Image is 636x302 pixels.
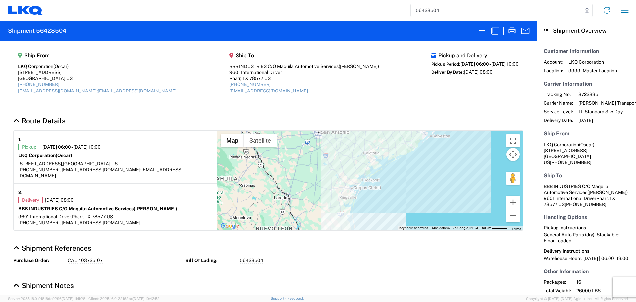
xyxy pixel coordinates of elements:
span: Carrier Name: [544,100,573,106]
span: Pickup Period: [431,62,460,67]
span: ([PERSON_NAME]) [134,206,177,211]
h5: Other Information [544,268,629,274]
div: 9601 International Driver [229,69,379,75]
a: [EMAIL_ADDRESS][DOMAIN_NAME];[EMAIL_ADDRESS][DOMAIN_NAME] [18,88,177,93]
a: Hide Details [13,281,74,290]
strong: 1. [18,135,22,144]
span: 9601 International Driver, [18,214,72,219]
div: [PHONE_NUMBER], [EMAIL_ADDRESS][DOMAIN_NAME];[EMAIL_ADDRESS][DOMAIN_NAME] [18,167,213,179]
strong: Purchase Order: [13,257,63,264]
span: Total Weight: [544,288,571,294]
a: [PHONE_NUMBER] [229,82,271,87]
address: Pharr, TX 78577 US [544,183,629,207]
strong: LKQ Corporation [18,153,72,158]
button: Map Scale: 50 km per 46 pixels [480,226,510,230]
div: [PHONE_NUMBER], [EMAIL_ADDRESS][DOMAIN_NAME] [18,220,213,226]
div: [GEOGRAPHIC_DATA] US [18,75,177,81]
span: 56428504 [240,257,263,264]
span: Delivery Date: [544,117,573,123]
span: Pickup [18,144,40,150]
h2: Shipment 56428504 [8,27,66,35]
span: [STREET_ADDRESS] [544,148,587,153]
span: LKQ Corporation [568,59,617,65]
span: BBB INDUSTRIES C/O Maquila Automotive Services 9601 International Driver [544,184,628,201]
div: LKQ Corporation [18,63,177,69]
address: [GEOGRAPHIC_DATA] US [544,142,629,165]
img: Google [219,222,241,230]
button: Show street map [221,134,244,147]
button: Keyboard shortcuts [399,226,428,230]
span: Pharr, TX 78577 US [72,214,113,219]
button: Zoom out [506,209,520,222]
span: Client: 2025.16.0-22162be [88,297,160,301]
span: Tracking No: [544,91,573,97]
div: General Auto Parts (dry) - Stackable; Floor Loaded [544,232,629,244]
div: Warehouse Hours: [DATE] | 06:00 - 13:00 [544,255,629,261]
h5: Ship To [544,172,629,179]
span: [DATE] 11:11:28 [62,297,85,301]
span: [DATE] 08:00 [45,197,74,203]
span: 50 km [482,226,491,230]
a: Open this area in Google Maps (opens a new window) [219,222,241,230]
span: [GEOGRAPHIC_DATA] US [63,161,118,166]
h5: Pickup and Delivery [431,52,519,59]
div: [STREET_ADDRESS] [18,69,177,75]
button: Show satellite imagery [244,134,277,147]
strong: Bill Of Lading: [185,257,235,264]
header: Shipment Overview [537,21,636,41]
span: Server: 2025.16.0-91816dc9296 [8,297,85,301]
a: Hide Details [13,117,66,125]
span: Delivery [18,197,43,203]
span: ([PERSON_NAME]) [339,64,379,69]
input: Shipment, tracking or reference number [411,4,582,17]
div: BBB INDUSTRIES C/O Maquila Automotive Services [229,63,379,69]
strong: BBB INDUSTRIES C/O Maquila Automotive Services [18,206,177,211]
span: LKQ Corporation [544,142,579,147]
button: Zoom in [506,196,520,209]
span: (Oscar) [56,153,72,158]
span: 9999 - Master Location [568,68,617,74]
span: Location: [544,68,563,74]
h5: Ship From [18,52,177,59]
span: [STREET_ADDRESS], [18,161,63,166]
span: Deliver By Date: [431,70,464,75]
button: Toggle fullscreen view [506,134,520,147]
span: ([PERSON_NAME]) [587,190,628,195]
button: Map camera controls [506,148,520,161]
a: Support [271,296,287,300]
h5: Ship From [544,130,629,137]
a: Terms [512,227,521,231]
span: [PHONE_NUMBER] [565,202,606,207]
span: (Oscar) [579,142,594,147]
span: CAL-403725-07 [68,257,103,264]
span: Packages: [544,279,571,285]
span: 16 [576,279,633,285]
span: Service Level: [544,109,573,115]
span: Copyright © [DATE]-[DATE] Agistix Inc., All Rights Reserved [526,296,628,302]
span: [DATE] 06:00 - [DATE] 10:00 [460,61,519,67]
h5: Ship To [229,52,379,59]
span: 26000 LBS [576,288,633,294]
a: Hide Details [13,244,91,252]
h5: Carrier Information [544,81,629,87]
button: Drag Pegman onto the map to open Street View [506,172,520,185]
span: Map data ©2025 Google, INEGI [432,226,478,230]
span: [PHONE_NUMBER] [550,160,591,165]
a: [EMAIL_ADDRESS][DOMAIN_NAME] [229,88,308,93]
strong: 2. [18,188,23,197]
span: (Oscar) [53,64,69,69]
div: Pharr, TX 78577 US [229,75,379,81]
span: [DATE] 06:00 - [DATE] 10:00 [42,144,101,150]
h5: Customer Information [544,48,629,54]
span: [DATE] 10:42:52 [133,297,160,301]
h5: Handling Options [544,214,629,220]
h6: Pickup Instructions [544,225,629,231]
a: [PHONE_NUMBER] [18,82,59,87]
a: Feedback [287,296,304,300]
h6: Delivery Instructions [544,248,629,254]
span: [DATE] 08:00 [464,69,493,75]
span: Account: [544,59,563,65]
